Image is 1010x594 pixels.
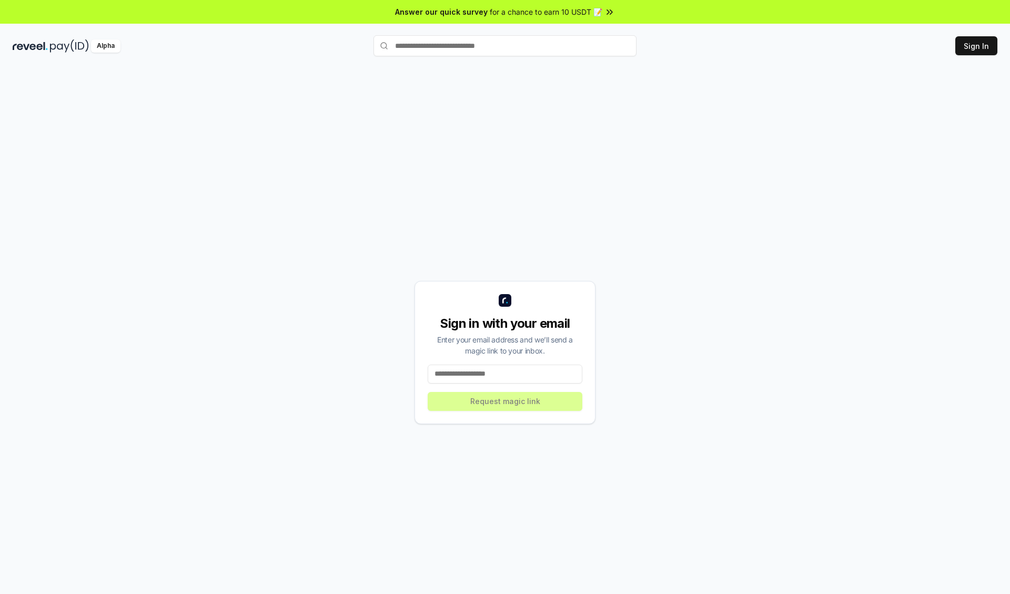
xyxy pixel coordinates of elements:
img: reveel_dark [13,39,48,53]
div: Enter your email address and we’ll send a magic link to your inbox. [428,334,582,356]
img: logo_small [499,294,511,307]
div: Sign in with your email [428,315,582,332]
button: Sign In [955,36,997,55]
img: pay_id [50,39,89,53]
div: Alpha [91,39,120,53]
span: for a chance to earn 10 USDT 📝 [490,6,602,17]
span: Answer our quick survey [395,6,488,17]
